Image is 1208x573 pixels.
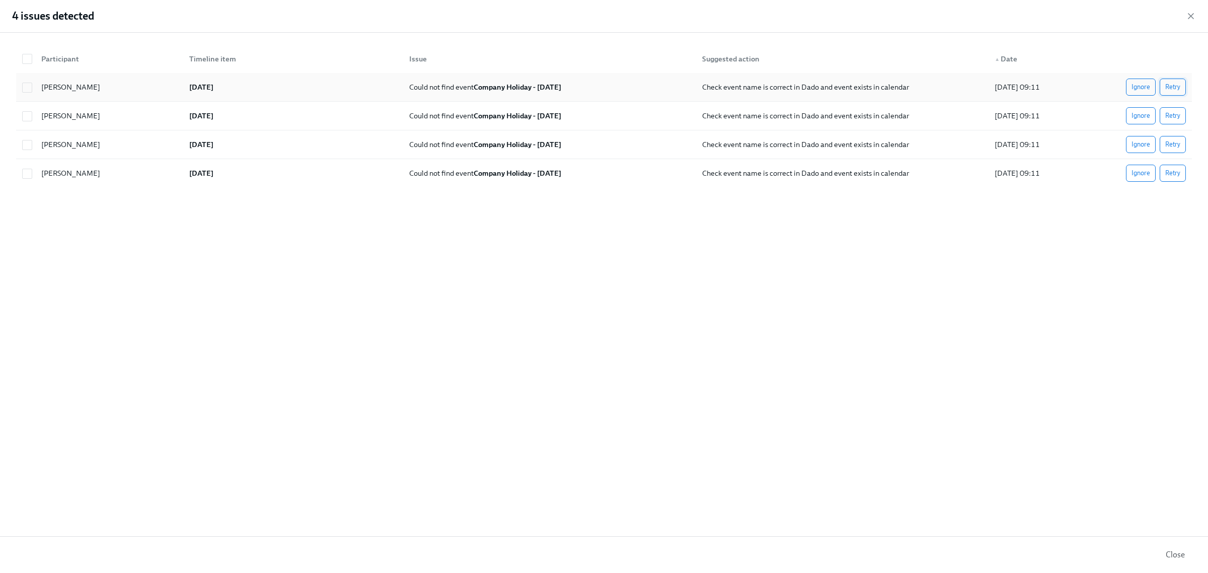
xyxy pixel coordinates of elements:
div: [PERSON_NAME] [37,81,181,93]
span: Retry [1165,168,1180,178]
strong: [DATE] [189,83,213,92]
strong: [DATE] [189,140,213,149]
span: Check event name is correct in Dado and event exists in calendar [702,169,909,178]
span: Ignore [1131,111,1150,121]
span: Could not find event [409,111,561,120]
span: Retry [1165,111,1180,121]
div: [PERSON_NAME][DATE]Could not find eventCompany Holiday - [DATE]Check event name is correct in Dad... [16,130,1192,159]
div: [DATE] 09:11 [991,110,1109,122]
div: Issue [405,53,694,65]
span: Check event name is correct in Dado and event exists in calendar [702,83,909,92]
div: Participant [37,53,181,65]
span: Ignore [1131,82,1150,92]
span: Could not find event [409,83,561,92]
span: Check event name is correct in Dado and event exists in calendar [702,140,909,149]
span: Retry [1165,139,1180,150]
div: Participant [33,49,181,69]
button: Retry [1160,165,1186,182]
button: Retry [1160,136,1186,153]
div: [PERSON_NAME] [37,138,181,151]
button: Ignore [1126,107,1156,124]
span: Ignore [1131,168,1150,178]
div: Date [991,53,1109,65]
div: Issue [401,49,694,69]
h2: 4 issues detected [12,9,94,24]
div: [DATE] 09:11 [991,138,1109,151]
strong: Company Holiday - [DATE] [474,140,561,149]
span: Ignore [1131,139,1150,150]
span: Could not find event [409,140,561,149]
strong: Company Holiday - [DATE] [474,83,561,92]
div: Timeline item [181,49,402,69]
button: Ignore [1126,79,1156,96]
div: [PERSON_NAME] [37,110,181,122]
div: Suggested action [698,53,987,65]
button: Retry [1160,107,1186,124]
strong: Company Holiday - [DATE] [474,111,561,120]
strong: Company Holiday - [DATE] [474,169,561,178]
button: Retry [1160,79,1186,96]
div: Suggested action [694,49,987,69]
button: Ignore [1126,165,1156,182]
span: ▲ [995,57,1000,62]
div: ▲Date [987,49,1109,69]
div: Timeline item [185,53,402,65]
div: [PERSON_NAME][DATE]Could not find eventCompany Holiday - [DATE]Check event name is correct in Dad... [16,73,1192,102]
span: Retry [1165,82,1180,92]
span: Check event name is correct in Dado and event exists in calendar [702,111,909,120]
div: [DATE] 09:11 [991,81,1109,93]
strong: [DATE] [189,111,213,120]
span: Close [1166,550,1185,560]
strong: [DATE] [189,169,213,178]
button: Ignore [1126,136,1156,153]
div: [PERSON_NAME][DATE]Could not find eventCompany Holiday - [DATE]Check event name is correct in Dad... [16,102,1192,130]
div: [PERSON_NAME][DATE]Could not find eventCompany Holiday - [DATE]Check event name is correct in Dad... [16,159,1192,187]
span: Could not find event [409,169,561,178]
div: [PERSON_NAME] [37,167,181,179]
button: Close [1159,545,1192,565]
div: [DATE] 09:11 [991,167,1109,179]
